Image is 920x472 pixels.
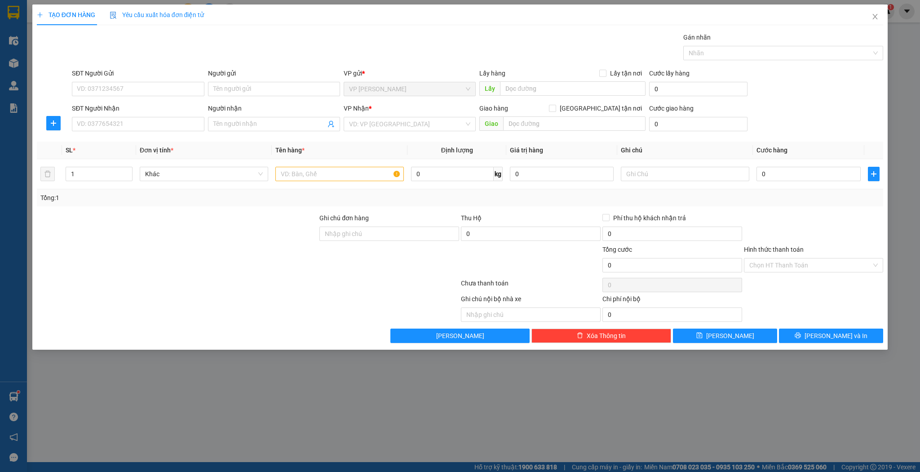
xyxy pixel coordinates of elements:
span: Định lượng [441,147,473,154]
span: Giao hàng [479,105,508,112]
button: Close [862,4,888,30]
button: plus [46,116,61,130]
span: kg [494,167,503,181]
div: SĐT Người Gửi [72,68,204,78]
input: Nhập ghi chú [461,307,601,322]
input: 0 [510,167,614,181]
input: Dọc đường [500,81,646,96]
span: Yêu cầu xuất hóa đơn điện tử [110,11,204,18]
span: Lấy tận nơi [606,68,646,78]
input: Ghi chú đơn hàng [319,227,459,241]
div: SĐT Người Nhận [72,103,204,113]
span: Phí thu hộ khách nhận trả [610,213,690,223]
button: save[PERSON_NAME] [673,329,777,343]
span: VP Nhận [344,105,369,112]
div: Người nhận [208,103,340,113]
span: Khác [145,167,263,181]
div: Ghi chú nội bộ nhà xe [461,294,601,307]
span: SL [66,147,73,154]
th: Ghi chú [617,142,753,159]
span: Thu Hộ [461,214,482,222]
input: VD: Bàn, Ghế [275,167,404,181]
div: Tổng: 1 [40,193,355,203]
span: Giao [479,116,503,131]
span: [PERSON_NAME] và In [805,331,867,341]
span: Tổng cước [602,246,632,253]
div: Chưa thanh toán [460,278,602,294]
button: deleteXóa Thông tin [531,329,671,343]
label: Gán nhãn [683,34,711,41]
span: user-add [327,120,335,128]
div: VP gửi [344,68,476,78]
input: Cước lấy hàng [649,82,747,96]
span: plus [868,170,880,178]
button: printer[PERSON_NAME] và In [779,329,883,343]
label: Cước giao hàng [649,105,694,112]
span: plus [37,12,43,18]
span: Tên hàng [275,147,305,154]
span: close [871,13,879,20]
label: Ghi chú đơn hàng [319,214,369,222]
button: plus [868,167,880,181]
img: icon [110,12,117,19]
button: [PERSON_NAME] [390,329,530,343]
input: Ghi Chú [621,167,749,181]
span: TẠO ĐƠN HÀNG [37,11,95,18]
span: Lấy hàng [479,70,505,77]
span: Cước hàng [756,147,787,154]
span: [PERSON_NAME] [706,331,754,341]
span: Lấy [479,81,500,96]
span: delete [577,332,583,339]
span: Xóa Thông tin [587,331,626,341]
span: VP Ngọc Hồi [349,82,470,96]
div: Người gửi [208,68,340,78]
span: [PERSON_NAME] [436,331,484,341]
span: [GEOGRAPHIC_DATA] tận nơi [556,103,646,113]
span: save [696,332,703,339]
input: Dọc đường [503,116,646,131]
span: printer [795,332,801,339]
button: delete [40,167,55,181]
span: plus [47,120,60,127]
span: Đơn vị tính [140,147,173,154]
label: Cước lấy hàng [649,70,690,77]
div: Chi phí nội bộ [602,294,742,307]
input: Cước giao hàng [649,117,747,131]
label: Hình thức thanh toán [744,246,804,253]
span: Giá trị hàng [510,147,543,154]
